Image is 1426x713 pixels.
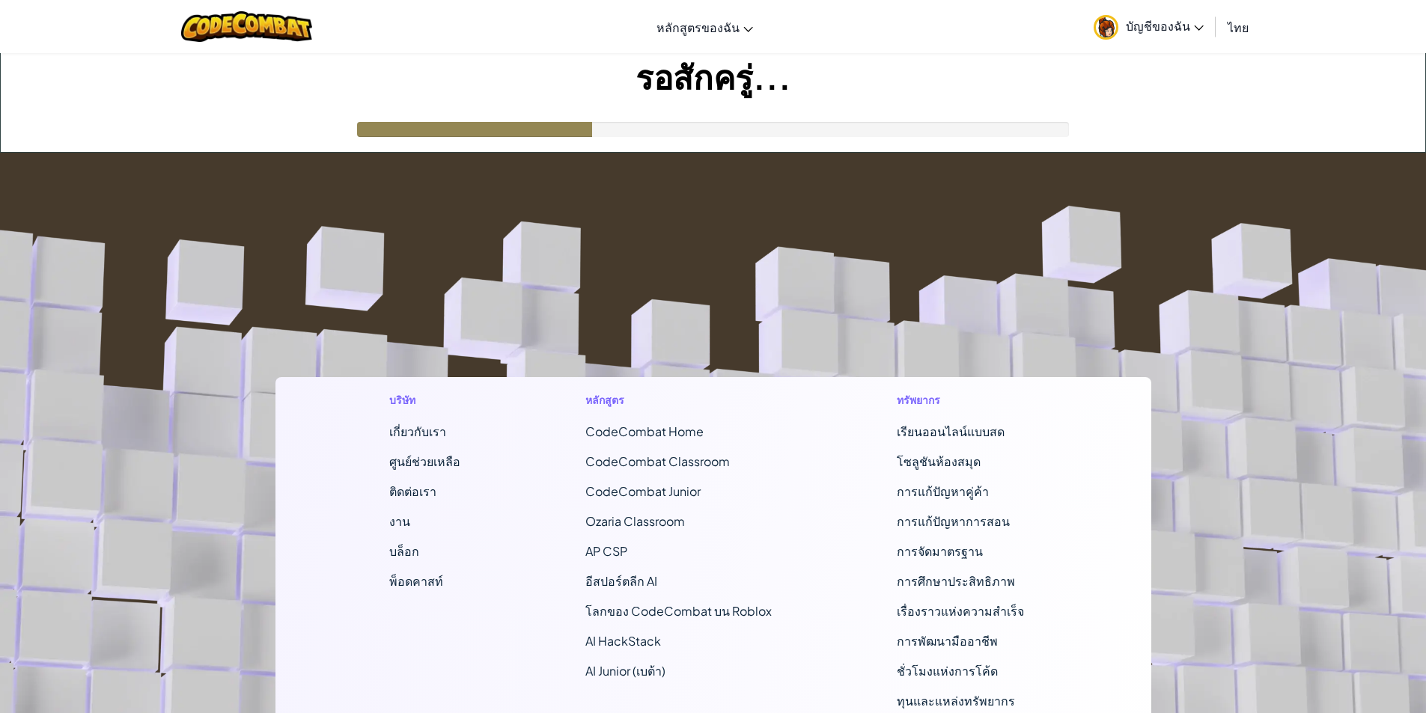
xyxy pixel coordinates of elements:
[585,603,772,619] a: โลกของ CodeCombat บน Roblox
[1094,15,1118,40] img: avatar
[585,423,704,439] span: CodeCombat Home
[897,423,1005,439] a: เรียนออนไลน์แบบสด
[389,513,410,529] a: งาน
[585,392,772,408] h1: หลักสูตร
[897,483,989,499] a: การแก้ปัญหาคู่ค้า
[897,513,1010,529] a: การแก้ปัญหาการสอน
[585,543,627,559] a: AP CSP
[389,543,419,559] a: บล็อก
[389,392,460,408] h1: บริษัท
[585,483,701,499] a: CodeCombat Junior
[1086,3,1211,50] a: บัญชีของฉัน
[1,53,1425,100] h1: รอสักครู่...
[897,663,998,679] a: ชั่วโมงแห่งการโค้ด
[585,633,661,649] a: AI HackStack
[649,7,761,47] a: หลักสูตรของฉัน
[585,453,730,469] a: CodeCombat Classroom
[656,19,740,35] span: หลักสูตรของฉัน
[389,453,460,469] a: ศูนย์ช่วยเหลือ
[897,453,981,469] a: โซลูชันห้องสมุด
[897,633,998,649] a: การพัฒนามืออาชีพ
[897,573,1015,589] a: การศึกษาประสิทธิภาพ
[389,573,443,589] a: พ็อดคาสท์
[897,693,1015,709] a: ทุนและแหล่งทรัพยากร
[389,483,436,499] span: ติดต่อเรา
[1220,7,1256,47] a: ไทย
[1228,19,1249,35] span: ไทย
[389,423,446,439] a: เกี่ยวกับเรา
[1126,18,1204,34] span: บัญชีของฉัน
[585,573,657,589] a: อีสปอร์ตลีก AI
[181,11,312,42] img: CodeCombat logo
[585,513,685,529] a: Ozaria Classroom
[897,543,983,559] a: การจัดมาตรฐาน
[585,663,665,679] a: AI Junior (เบต้า)
[897,603,1024,619] a: เรื่องราวแห่งความสำเร็จ
[897,392,1037,408] h1: ทรัพยากร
